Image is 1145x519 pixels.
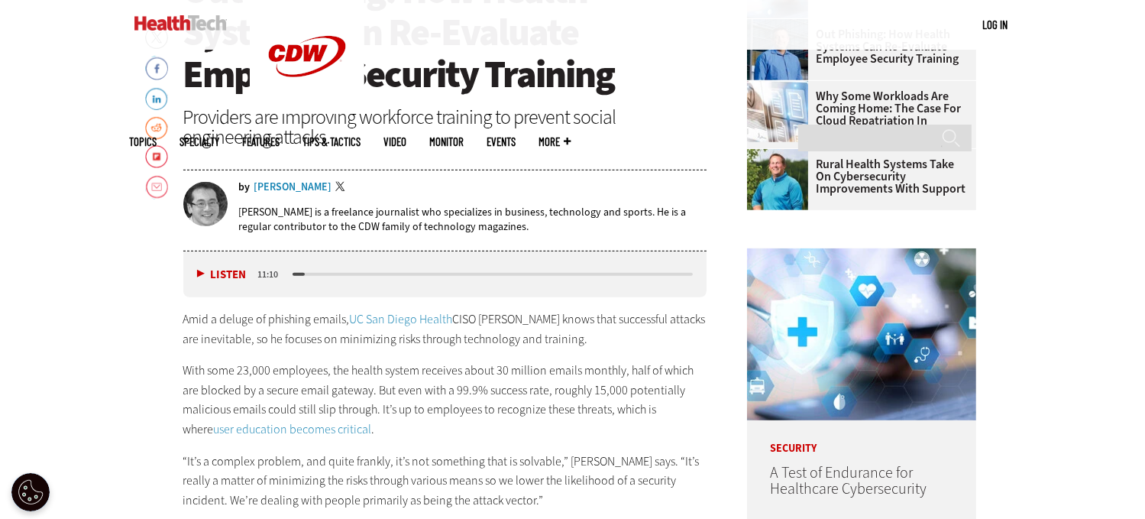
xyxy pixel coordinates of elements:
p: “It’s a complex problem, and quite frankly, it’s not something that is solvable,” [PERSON_NAME] s... [183,452,707,511]
div: Cookie Settings [11,473,50,511]
a: [PERSON_NAME] [254,182,332,193]
span: More [539,136,571,148]
a: user education becomes critical [214,421,372,437]
a: Jim Roeder [747,149,816,161]
button: Listen [197,269,247,281]
div: media player [183,251,707,297]
img: Healthcare cybersecurity [747,248,976,420]
span: by [239,182,251,193]
img: Jim Roeder [747,149,808,210]
a: MonITor [430,136,464,148]
div: User menu [983,17,1008,33]
span: Topics [130,136,157,148]
a: Rural Health Systems Take On Cybersecurity Improvements with Support [747,158,967,195]
a: Video [384,136,407,148]
p: With some 23,000 employees, the health system receives about 30 million emails monthly, half of w... [183,361,707,439]
button: Open Preferences [11,473,50,511]
p: [PERSON_NAME] is a freelance journalist who specializes in business, technology and sports. He is... [239,205,707,234]
a: Twitter [336,182,350,194]
a: Log in [983,18,1008,31]
span: Specialty [180,136,220,148]
a: CDW [250,101,364,117]
a: A Test of Endurance for Healthcare Cybersecurity [770,462,927,499]
a: Features [243,136,280,148]
p: Security [747,420,976,454]
a: Tips & Tactics [303,136,361,148]
p: Amid a deluge of phishing emails, CISO [PERSON_NAME] knows that successful attacks are inevitable... [183,310,707,349]
img: Home [134,15,227,31]
a: UC San Diego Health [350,311,453,327]
a: Events [487,136,516,148]
div: duration [256,268,290,281]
